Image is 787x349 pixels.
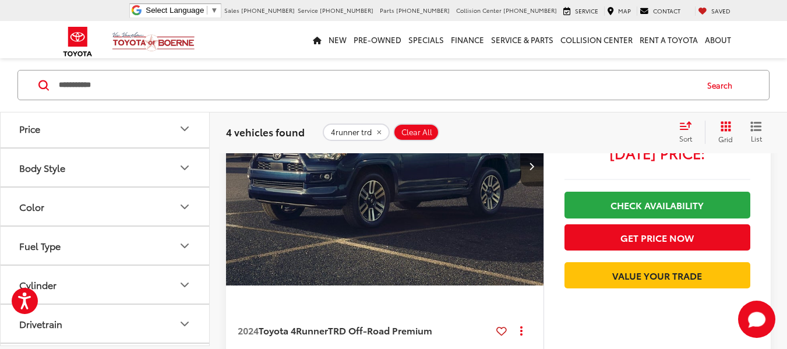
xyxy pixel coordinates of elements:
span: [PHONE_NUMBER] [241,6,295,15]
div: Color [178,200,192,214]
span: ▼ [210,6,218,15]
button: Fuel TypeFuel Type [1,227,210,265]
span: Toyota 4Runner [259,323,328,337]
a: 2024 Toyota 4Runner TRD Off-Road Premium2024 Toyota 4Runner TRD Off-Road Premium2024 Toyota 4Runn... [225,47,545,285]
button: Grid View [705,121,742,144]
button: remove 4runner%20trd [323,124,390,141]
button: PricePrice [1,110,210,147]
div: Color [19,201,44,212]
a: Rent a Toyota [636,21,701,58]
span: 4runner trd [331,128,372,137]
a: Select Language​ [146,6,218,15]
a: Finance [447,21,488,58]
a: My Saved Vehicles [695,6,733,16]
a: Specials [405,21,447,58]
button: List View [742,121,771,144]
span: Map [618,6,631,15]
a: Service [560,6,601,16]
button: Get Price Now [564,224,750,251]
span: Contact [653,6,680,15]
a: 2024Toyota 4RunnerTRD Off-Road Premium [238,324,492,337]
span: Saved [711,6,730,15]
span: Collision Center [456,6,502,15]
a: New [325,21,350,58]
button: Body StyleBody Style [1,149,210,186]
img: Vic Vaughan Toyota of Boerne [112,31,195,52]
span: [DATE] Price: [564,147,750,158]
span: Service [298,6,318,15]
span: Sales [224,6,239,15]
div: Price [19,123,40,134]
span: [PHONE_NUMBER] [503,6,557,15]
button: Clear All [393,124,439,141]
img: Toyota [56,23,100,61]
button: Toggle Chat Window [738,301,775,338]
a: Home [309,21,325,58]
button: Select sort value [673,121,705,144]
div: Fuel Type [19,240,61,251]
span: [PHONE_NUMBER] [396,6,450,15]
div: Cylinder [178,278,192,292]
span: Service [575,6,598,15]
a: Service & Parts: Opens in a new tab [488,21,557,58]
span: Select Language [146,6,204,15]
input: Search by Make, Model, or Keyword [58,71,696,99]
button: DrivetrainDrivetrain [1,305,210,343]
span: dropdown dots [520,326,523,335]
div: Drivetrain [19,318,62,329]
button: CylinderCylinder [1,266,210,304]
span: TRD Off-Road Premium [328,323,432,337]
a: Contact [637,6,683,16]
button: Next image [520,146,544,186]
span: 2024 [238,323,259,337]
a: Collision Center [557,21,636,58]
a: Check Availability [564,192,750,218]
a: Pre-Owned [350,21,405,58]
a: Map [604,6,634,16]
div: Body Style [19,162,65,173]
span: 4 vehicles found [226,125,305,139]
button: Actions [511,320,532,341]
span: Parts [380,6,394,15]
div: Body Style [178,161,192,175]
a: Value Your Trade [564,262,750,288]
img: 2024 Toyota 4Runner TRD Off-Road Premium [225,47,545,286]
span: Sort [679,133,692,143]
span: [PHONE_NUMBER] [320,6,373,15]
div: 2024 Toyota 4Runner TRD Off-Road Premium 0 [225,47,545,285]
span: Grid [718,134,733,144]
div: Cylinder [19,279,57,290]
button: Search [696,70,749,100]
div: Fuel Type [178,239,192,253]
a: About [701,21,735,58]
div: Drivetrain [178,317,192,331]
span: List [750,133,762,143]
button: ColorColor [1,188,210,225]
svg: Start Chat [738,301,775,338]
div: Price [178,122,192,136]
span: Clear All [401,128,432,137]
